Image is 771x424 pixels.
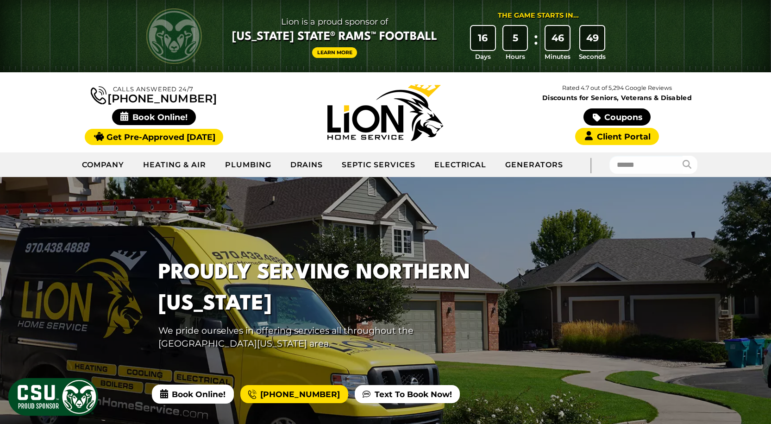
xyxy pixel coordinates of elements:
img: Lion Home Service [327,84,443,141]
a: Plumbing [216,153,281,177]
span: Discounts for Seniors, Veterans & Disabled [503,95,731,101]
div: 5 [503,26,527,50]
p: We pride ourselves in offering services all throughout the [GEOGRAPHIC_DATA][US_STATE] area. [158,324,495,351]
a: Coupons [583,108,650,126]
span: Hours [506,52,525,61]
div: 49 [580,26,604,50]
a: Client Portal [575,128,658,145]
span: Days [475,52,491,61]
a: Septic Services [332,153,425,177]
div: | [572,152,609,177]
span: Minutes [545,52,570,61]
img: CSU Sponsor Badge [7,377,100,417]
div: 46 [545,26,570,50]
a: [PHONE_NUMBER] [240,385,348,404]
a: Text To Book Now! [355,385,460,404]
a: Generators [496,153,572,177]
div: : [531,26,540,62]
a: Learn More [312,47,357,58]
p: Rated 4.7 out of 5,294 Google Reviews [501,83,733,93]
span: [US_STATE] State® Rams™ Football [232,29,437,45]
img: CSU Rams logo [146,8,202,64]
span: Book Online! [152,385,233,403]
a: Company [73,153,134,177]
a: Get Pre-Approved [DATE] [85,129,223,145]
a: [PHONE_NUMBER] [91,84,217,104]
span: Book Online! [112,109,196,125]
a: Drains [281,153,333,177]
div: 16 [471,26,495,50]
span: Lion is a proud sponsor of [232,14,437,29]
span: Seconds [579,52,606,61]
a: Electrical [425,153,496,177]
h1: PROUDLY SERVING NORTHERN [US_STATE] [158,258,495,320]
a: Heating & Air [134,153,215,177]
div: The Game Starts in... [498,11,579,21]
